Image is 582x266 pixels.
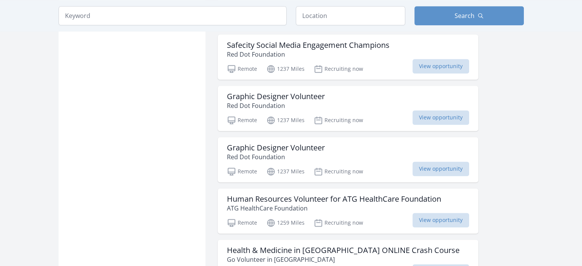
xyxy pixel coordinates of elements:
[227,194,441,204] h3: Human Resources Volunteer for ATG HealthCare Foundation
[218,34,478,80] a: Safecity Social Media Engagement Champions Red Dot Foundation Remote 1237 Miles Recruiting now Vi...
[266,218,305,227] p: 1259 Miles
[227,116,257,125] p: Remote
[412,59,469,73] span: View opportunity
[266,64,305,73] p: 1237 Miles
[314,167,363,176] p: Recruiting now
[455,11,474,20] span: Search
[227,204,441,213] p: ATG HealthCare Foundation
[227,255,460,264] p: Go Volunteer in [GEOGRAPHIC_DATA]
[227,64,257,73] p: Remote
[227,246,460,255] h3: Health & Medicine in [GEOGRAPHIC_DATA] ONLINE Crash Course
[266,116,305,125] p: 1237 Miles
[227,92,325,101] h3: Graphic Designer Volunteer
[218,188,478,233] a: Human Resources Volunteer for ATG HealthCare Foundation ATG HealthCare Foundation Remote 1259 Mil...
[218,137,478,182] a: Graphic Designer Volunteer Red Dot Foundation Remote 1237 Miles Recruiting now View opportunity
[314,116,363,125] p: Recruiting now
[412,110,469,125] span: View opportunity
[227,218,257,227] p: Remote
[227,101,325,110] p: Red Dot Foundation
[227,152,325,162] p: Red Dot Foundation
[314,218,363,227] p: Recruiting now
[412,213,469,227] span: View opportunity
[227,143,325,152] h3: Graphic Designer Volunteer
[218,86,478,131] a: Graphic Designer Volunteer Red Dot Foundation Remote 1237 Miles Recruiting now View opportunity
[314,64,363,73] p: Recruiting now
[266,167,305,176] p: 1237 Miles
[227,41,390,50] h3: Safecity Social Media Engagement Champions
[59,6,287,25] input: Keyword
[296,6,405,25] input: Location
[412,162,469,176] span: View opportunity
[227,167,257,176] p: Remote
[227,50,390,59] p: Red Dot Foundation
[414,6,524,25] button: Search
